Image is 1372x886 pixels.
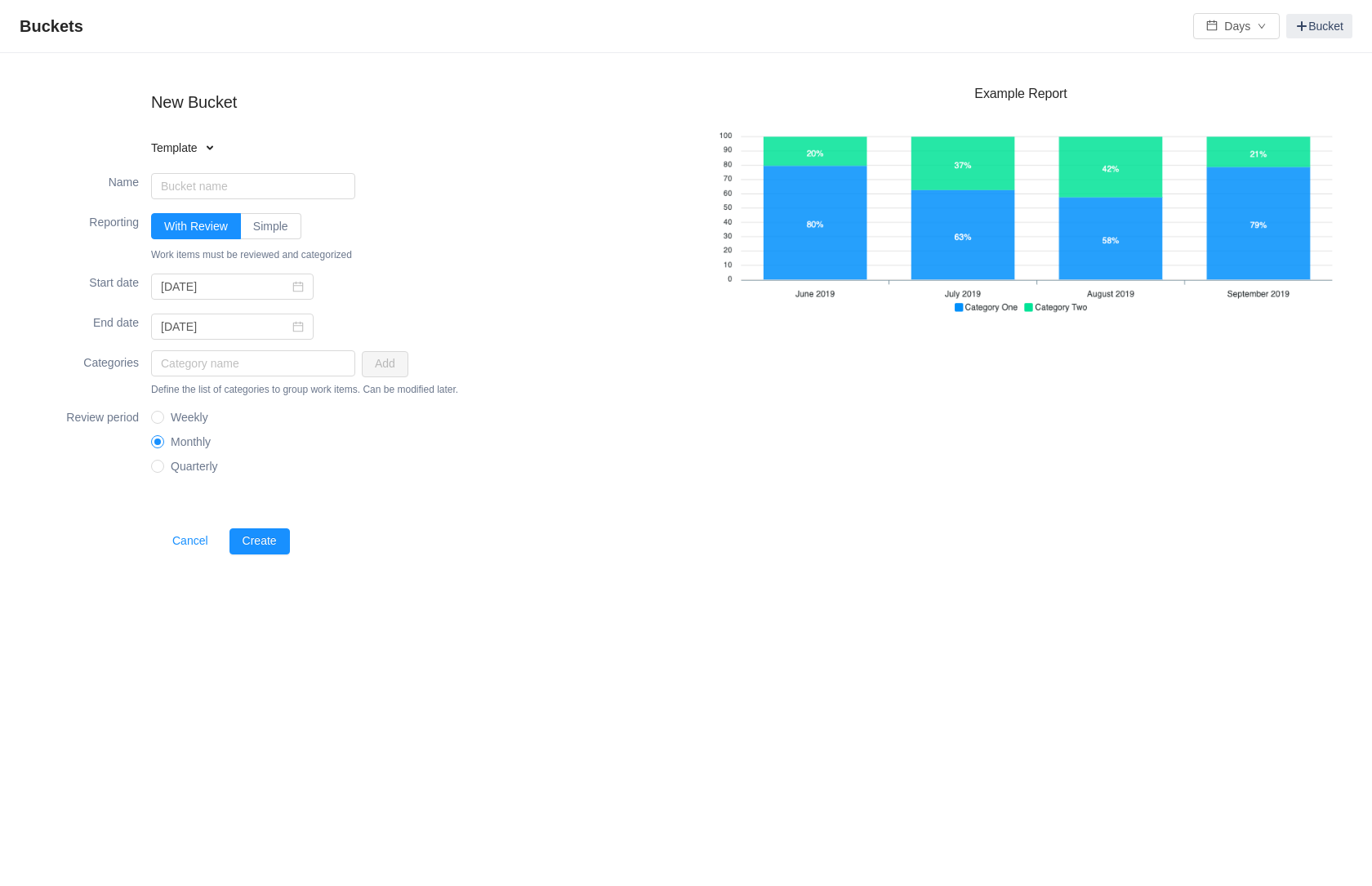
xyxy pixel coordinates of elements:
[151,247,686,263] div: Work items must be reviewed and categorized
[253,220,288,233] span: Simple
[229,528,290,554] button: Create
[151,350,355,376] input: Category name
[151,173,355,199] input: Bucket name
[164,220,228,233] span: With Review
[151,140,359,156] h4: Template
[292,321,304,332] i: icon: calendar
[151,90,359,114] h2: New Bucket
[164,460,225,473] span: Quarterly
[292,281,304,292] i: icon: calendar
[33,270,139,292] label: Start date
[33,405,139,426] label: Review period
[702,109,1339,319] img: quantify-buckets-example.png
[151,274,314,300] input: Select date
[164,435,217,448] span: Monthly
[151,524,229,559] a: Cancel
[33,170,139,191] label: Name
[702,86,1339,102] h3: Example Report
[151,381,686,398] div: Define the list of categories to group work items. Can be modified later.
[33,210,139,231] label: Reporting
[164,411,215,424] span: Weekly
[33,310,139,332] label: End date
[33,350,139,372] label: Categories
[20,13,93,39] span: Buckets
[362,351,408,377] button: Add
[1193,13,1280,39] button: icon: calendarDaysicon: down
[151,314,314,340] input: Select date
[1286,14,1352,38] a: Bucket
[159,528,221,554] button: Cancel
